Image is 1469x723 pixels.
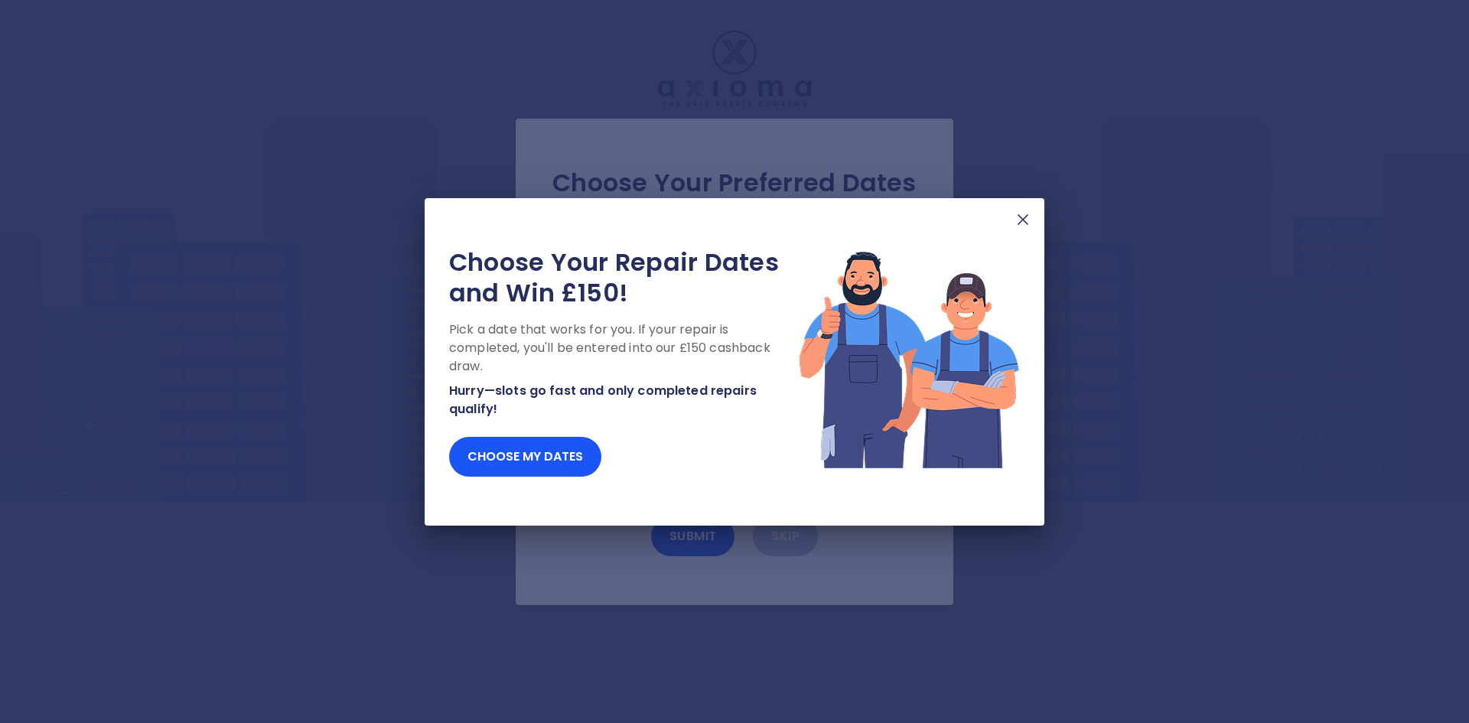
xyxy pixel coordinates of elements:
[449,382,798,418] p: Hurry—slots go fast and only completed repairs qualify!
[449,247,798,308] h2: Choose Your Repair Dates and Win £150!
[1014,210,1032,229] img: X Mark
[449,321,798,376] p: Pick a date that works for you. If your repair is completed, you'll be entered into our £150 cash...
[449,437,601,477] button: Choose my dates
[798,247,1020,471] img: Lottery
